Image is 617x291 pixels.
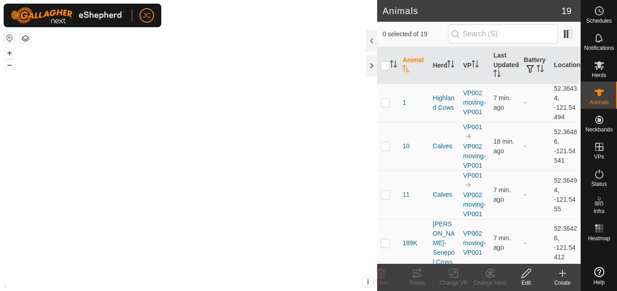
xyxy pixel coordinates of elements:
p-sorticon: Activate to sort [390,62,397,69]
a: VP002 moving-VP001 [463,230,486,256]
span: Status [591,181,607,187]
p-sorticon: Activate to sort [493,71,501,78]
a: VP002 moving-VP001 [463,191,486,218]
td: - [520,170,551,219]
td: 52.36494, -121.5455 [550,170,581,219]
p-sorticon: Activate to sort [537,66,544,73]
img: to [465,133,472,140]
a: VP001 [463,123,482,131]
span: JC [143,11,150,20]
input: Search (S) [448,24,558,44]
div: Change VP [435,279,472,287]
div: Highland Cows [433,93,456,112]
span: Aug 29, 2025, 10:08 AM [493,138,514,155]
a: Contact Us [198,279,224,287]
th: Location [550,47,581,84]
span: Aug 29, 2025, 10:18 AM [493,186,511,203]
span: Infra [593,209,604,214]
div: Create [544,279,581,287]
span: 10 [403,141,410,151]
span: Delete [373,280,389,286]
div: Calves [433,141,456,151]
button: i [363,277,373,287]
div: [PERSON_NAME]-Senepol Cross [433,219,456,267]
div: Calves [433,190,456,199]
a: VP002 moving-VP001 [463,143,486,169]
h2: Animals [383,5,562,16]
td: - [520,219,551,267]
span: 1 [403,98,406,107]
span: Heatmap [588,236,610,241]
span: VPs [594,154,604,160]
th: Animal [399,47,429,84]
td: 52.36434, -121.54494 [550,83,581,122]
span: Herds [592,73,606,78]
a: Privacy Policy [153,279,187,287]
span: Aug 29, 2025, 10:19 AM [493,234,511,251]
td: - [520,122,551,170]
span: Aug 29, 2025, 10:19 AM [493,94,511,111]
th: Last Updated [490,47,520,84]
p-sorticon: Activate to sort [403,66,410,73]
span: 11 [403,190,410,199]
img: to [465,181,472,189]
p-sorticon: Activate to sort [447,62,454,69]
span: Neckbands [585,127,612,132]
div: Edit [508,279,544,287]
th: VP [459,47,490,84]
span: Notifications [584,45,614,51]
button: Map Layers [20,33,31,44]
img: Gallagher Logo [11,7,124,24]
a: VP001 [463,172,482,179]
button: – [4,59,15,70]
td: 52.36426, -121.54412 [550,219,581,267]
span: 189K [403,238,418,248]
span: 0 selected of 19 [383,29,448,39]
span: Schedules [586,18,612,24]
td: - [520,83,551,122]
a: Help [581,263,617,289]
button: Reset Map [4,33,15,44]
p-sorticon: Activate to sort [472,62,479,69]
a: VP002 moving-VP001 [463,89,486,116]
div: Change Herd [472,279,508,287]
th: Herd [429,47,460,84]
span: 19 [562,4,572,18]
button: + [4,48,15,58]
th: Battery [520,47,551,84]
span: i [367,278,369,286]
span: Help [593,280,605,285]
div: Tracks [399,279,435,287]
td: 52.36486, -121.54541 [550,122,581,170]
span: Animals [589,100,609,105]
